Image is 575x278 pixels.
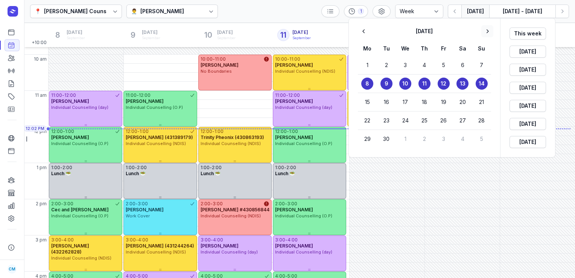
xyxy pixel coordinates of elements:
[510,64,546,76] button: [DATE]
[479,80,485,87] time: 14
[365,80,369,87] time: 8
[361,59,373,71] button: 1
[514,83,542,92] span: [DATE]
[380,96,392,108] button: 16
[402,80,408,87] time: 10
[370,27,478,35] h2: [DATE]
[364,117,370,124] time: 22
[403,98,408,106] time: 17
[476,78,488,90] button: 14
[399,133,411,145] button: 1
[456,133,469,145] button: 4
[438,59,450,71] button: 5
[459,98,466,106] time: 20
[404,61,407,69] time: 3
[440,117,447,124] time: 26
[479,98,484,106] time: 21
[514,47,542,56] span: [DATE]
[423,135,426,143] time: 2
[405,135,406,143] time: 1
[385,80,388,87] time: 9
[514,119,542,128] span: [DATE]
[399,78,411,90] button: 10
[476,96,488,108] button: 21
[456,115,469,127] button: 27
[418,96,430,108] button: 18
[461,135,464,143] time: 4
[461,61,464,69] time: 6
[418,59,430,71] button: 4
[365,98,370,106] time: 15
[361,115,373,127] button: 22
[514,101,542,110] span: [DATE]
[364,135,371,143] time: 29
[418,115,430,127] button: 25
[384,98,389,106] time: 16
[510,136,546,148] button: [DATE]
[361,78,373,90] button: 8
[399,96,411,108] button: 17
[441,80,446,87] time: 12
[418,133,430,145] button: 2
[441,98,446,106] time: 19
[438,133,450,145] button: 3
[380,115,392,127] button: 23
[442,61,445,69] time: 5
[422,98,427,106] time: 18
[476,59,488,71] button: 7
[476,115,488,127] button: 28
[380,78,392,90] button: 9
[358,44,377,53] div: Mo
[476,133,488,145] button: 5
[510,100,546,112] button: [DATE]
[418,78,430,90] button: 11
[380,59,392,71] button: 2
[510,27,546,40] button: This week
[361,133,373,145] button: 29
[380,133,392,145] button: 30
[460,80,465,87] time: 13
[510,46,546,58] button: [DATE]
[510,82,546,94] button: [DATE]
[456,59,469,71] button: 6
[510,118,546,130] button: [DATE]
[514,29,542,38] span: This week
[456,96,469,108] button: 20
[396,44,415,53] div: We
[438,96,450,108] button: 19
[377,44,396,53] div: Tu
[480,61,483,69] time: 7
[415,44,434,53] div: Th
[399,59,411,71] button: 3
[361,96,373,108] button: 15
[383,117,389,124] time: 23
[399,115,411,127] button: 24
[438,78,450,90] button: 12
[459,117,466,124] time: 27
[422,80,427,87] time: 11
[421,117,427,124] time: 25
[434,44,453,53] div: Fr
[423,61,426,69] time: 4
[478,117,485,124] time: 28
[402,117,409,124] time: 24
[514,65,542,74] span: [DATE]
[383,135,389,143] time: 30
[456,78,469,90] button: 13
[472,44,491,53] div: Su
[453,44,472,53] div: Sa
[367,61,368,69] time: 1
[514,137,542,147] span: [DATE]
[438,115,450,127] button: 26
[385,61,388,69] time: 2
[442,135,445,143] time: 3
[480,135,483,143] time: 5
